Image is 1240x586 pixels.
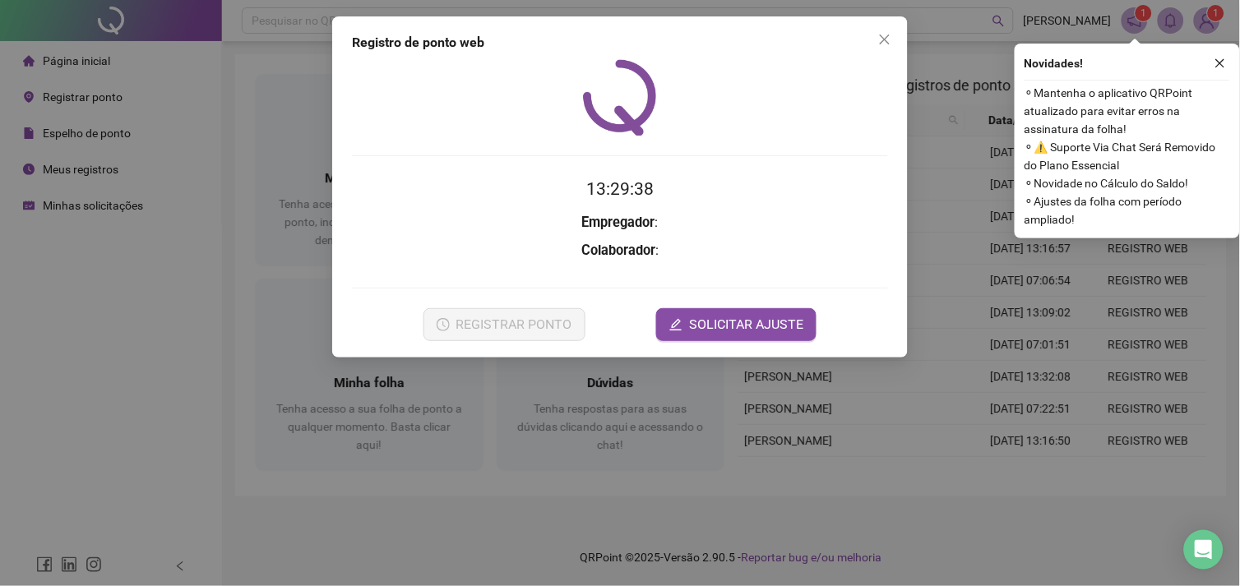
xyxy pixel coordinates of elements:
span: ⚬ Mantenha o aplicativo QRPoint atualizado para evitar erros na assinatura da folha! [1025,84,1230,138]
h3: : [352,212,888,233]
div: Open Intercom Messenger [1184,530,1224,570]
span: ⚬ Ajustes da folha com período ampliado! [1025,192,1230,228]
div: Registro de ponto web [352,33,888,53]
button: Close [872,26,898,53]
button: REGISTRAR PONTO [423,308,585,341]
h3: : [352,240,888,261]
span: close [1215,58,1226,69]
strong: Empregador [582,215,655,230]
span: close [878,33,891,46]
button: editSOLICITAR AJUSTE [656,308,817,341]
span: edit [669,318,682,331]
strong: Colaborador [581,242,655,258]
span: SOLICITAR AJUSTE [689,315,803,335]
span: ⚬ ⚠️ Suporte Via Chat Será Removido do Plano Essencial [1025,138,1230,174]
span: ⚬ Novidade no Cálculo do Saldo! [1025,174,1230,192]
time: 13:29:38 [586,179,654,199]
img: QRPoint [583,59,657,136]
span: Novidades ! [1025,54,1084,72]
